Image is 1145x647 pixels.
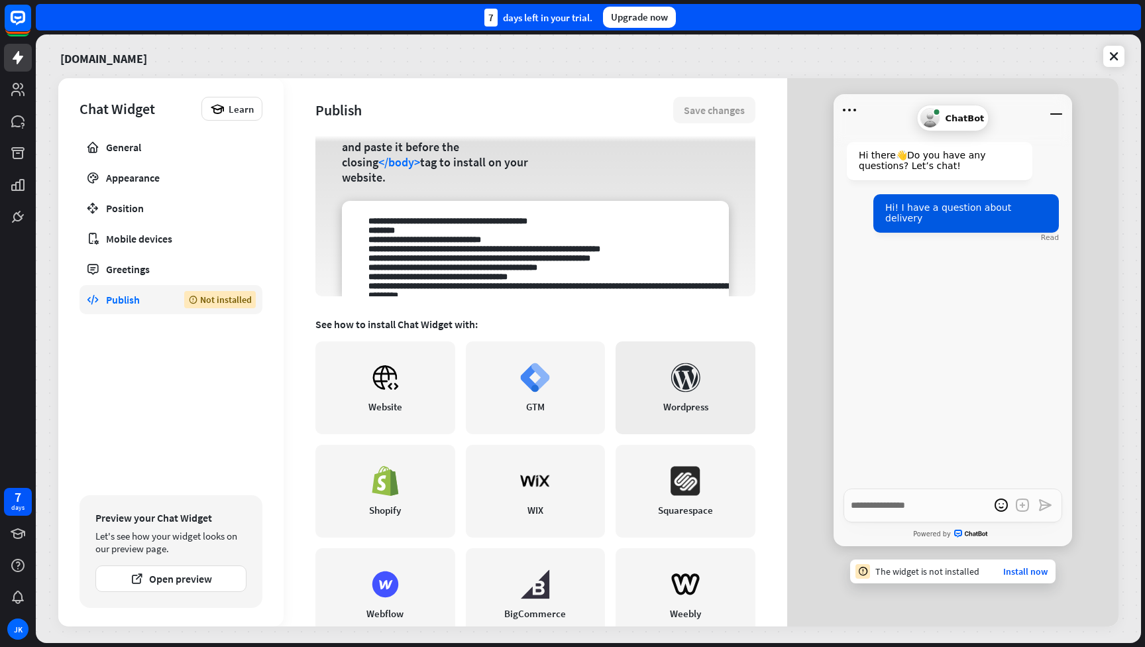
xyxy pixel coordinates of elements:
[80,133,262,162] a: General
[106,171,236,184] div: Appearance
[527,504,543,516] div: WIX
[673,97,755,123] button: Save changes
[917,105,989,131] div: ChatBot
[368,400,402,413] div: Website
[484,9,498,27] div: 7
[7,618,28,640] div: JK
[616,341,755,434] a: Wordpress
[946,113,985,123] span: ChatBot
[106,263,236,276] div: Greetings
[80,194,262,223] a: Position
[484,9,592,27] div: days left in your trial.
[378,154,420,170] span: </body>
[504,607,566,620] div: BigCommerce
[658,504,713,516] div: Squarespace
[11,503,25,512] div: days
[466,548,606,641] a: BigCommerce
[106,293,164,306] div: Publish
[80,224,262,253] a: Mobile devices
[844,489,1062,522] textarea: Write a message…
[80,163,262,192] a: Appearance
[11,5,50,45] button: Open LiveChat chat widget
[526,400,545,413] div: GTM
[95,530,246,555] div: Let's see how your widget looks on our preview page.
[95,565,246,592] button: Open preview
[1046,99,1067,121] button: Minimize window
[1041,233,1059,242] div: Read
[315,341,455,434] a: Website
[670,607,701,620] div: Weebly
[366,607,404,620] div: Webflow
[859,150,985,171] span: Hi there 👋 Do you have any questions? Let’s chat!
[106,232,236,245] div: Mobile devices
[991,495,1012,516] button: open emoji picker
[106,202,236,215] div: Position
[80,285,262,314] a: Publish Not installed
[80,255,262,284] a: Greetings
[663,400,708,413] div: Wordpress
[839,99,860,121] button: Open menu
[834,524,1072,544] a: Powered byChatBot
[1003,565,1048,577] a: Install now
[369,504,401,516] div: Shopify
[315,101,673,119] div: Publish
[106,141,236,154] div: General
[184,291,256,308] div: Not installed
[315,548,455,641] a: Webflow
[466,341,606,434] a: GTM
[616,445,755,538] a: Squarespace
[466,445,606,538] a: WIX
[80,99,195,118] div: Chat Widget
[954,530,993,538] span: ChatBot
[315,318,755,331] div: See how to install Chat Widget with:
[60,42,147,70] a: [DOMAIN_NAME]
[4,488,32,516] a: 7 days
[342,139,537,185] div: and paste it before the closing tag to install on your website.
[913,530,951,538] span: Powered by
[15,491,21,503] div: 7
[875,565,979,577] div: The widget is not installed
[603,7,676,28] div: Upgrade now
[229,103,254,115] span: Learn
[616,548,755,641] a: Weebly
[95,511,246,524] div: Preview your Chat Widget
[1012,495,1033,516] button: Add an attachment
[315,445,455,538] a: Shopify
[885,202,1011,223] span: Hi! I have a question about delivery
[1034,495,1056,516] button: Send a message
